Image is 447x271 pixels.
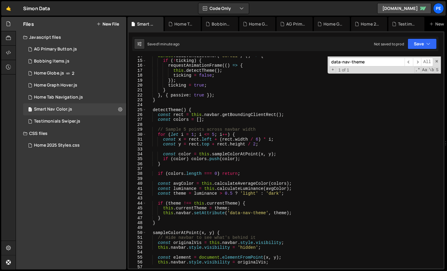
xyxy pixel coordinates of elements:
[249,21,268,27] div: Home Globe.js
[129,93,146,98] div: 22
[129,142,146,147] div: 32
[129,201,146,206] div: 44
[129,191,146,196] div: 42
[129,102,146,107] div: 24
[129,162,146,166] div: 36
[398,21,417,27] div: Testimonials Swiper.js
[129,68,146,73] div: 17
[23,79,126,91] div: 16753/45758.js
[129,225,146,230] div: 49
[428,67,435,73] span: Whole Word Search
[361,21,380,27] div: Home 2025 Styles.css
[323,21,343,27] div: Home Graph Hover.js
[198,3,249,14] button: Code Only
[129,216,146,221] div: 47
[16,31,126,43] div: Javascript files
[23,21,34,27] h2: Files
[129,157,146,161] div: 35
[23,5,50,12] div: Simon Data
[129,221,146,225] div: 48
[129,152,146,157] div: 34
[28,108,32,112] span: 1
[415,67,421,73] span: RegExp Search
[1,1,16,16] a: 🤙
[129,108,146,112] div: 25
[34,71,64,76] div: Home Globe.js
[433,3,444,14] a: Pe
[23,43,126,55] div: 16753/45990.js
[413,58,421,66] span: ​
[435,67,439,73] span: Search In Selection
[129,245,146,250] div: 53
[34,143,80,148] div: Home 2025 Styles.css
[34,47,77,52] div: AG Primary Button.js
[23,139,126,151] div: 16753/45793.css
[158,41,180,47] div: 1 minute ago
[129,186,146,191] div: 41
[129,132,146,137] div: 30
[336,68,352,72] span: 1 of 1
[129,88,146,93] div: 21
[129,112,146,117] div: 26
[129,147,146,152] div: 33
[137,21,156,27] div: Smart Nav Color.js
[129,206,146,211] div: 45
[408,38,437,49] button: Save
[147,41,180,47] div: Saved
[129,122,146,127] div: 28
[23,67,126,79] div: 16753/46016.js
[129,127,146,132] div: 29
[421,67,428,73] span: CaseSensitive Search
[129,83,146,88] div: 20
[34,83,77,88] div: Home Graph Hover.js
[129,63,146,68] div: 16
[72,71,74,76] span: 2
[23,91,126,103] div: 16753/46062.js
[23,55,126,67] div: 16753/46060.js
[96,22,119,26] button: New File
[34,59,69,64] div: Bobbing Items.js
[129,235,146,240] div: 51
[129,176,146,181] div: 39
[129,255,146,260] div: 55
[129,250,146,255] div: 54
[129,240,146,245] div: 52
[286,21,305,27] div: AG Primary Button.js
[34,95,83,100] div: Home Tab Navigation.js
[23,103,126,115] div: 16753/46074.js
[34,119,81,124] div: Testimonials Swiper.js
[129,265,146,269] div: 57
[34,107,72,112] div: Smart Nav Color.js
[212,21,231,27] div: Bobbing Items.js
[329,58,405,66] input: Search for
[129,171,146,176] div: 38
[421,58,433,66] span: Alt-Enter
[129,196,146,201] div: 43
[129,230,146,235] div: 50
[374,41,404,47] div: Not saved to prod
[129,260,146,265] div: 56
[377,3,431,14] a: [DOMAIN_NAME]
[330,67,336,72] span: Toggle Replace mode
[129,73,146,78] div: 18
[129,137,146,142] div: 31
[129,117,146,122] div: 27
[129,78,146,83] div: 19
[129,98,146,102] div: 23
[23,115,126,127] div: 16753/45792.js
[129,166,146,171] div: 37
[174,21,194,27] div: Home Tab Navigation.js
[129,181,146,186] div: 40
[129,211,146,215] div: 46
[16,127,126,139] div: CSS files
[129,58,146,63] div: 15
[405,58,413,66] span: ​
